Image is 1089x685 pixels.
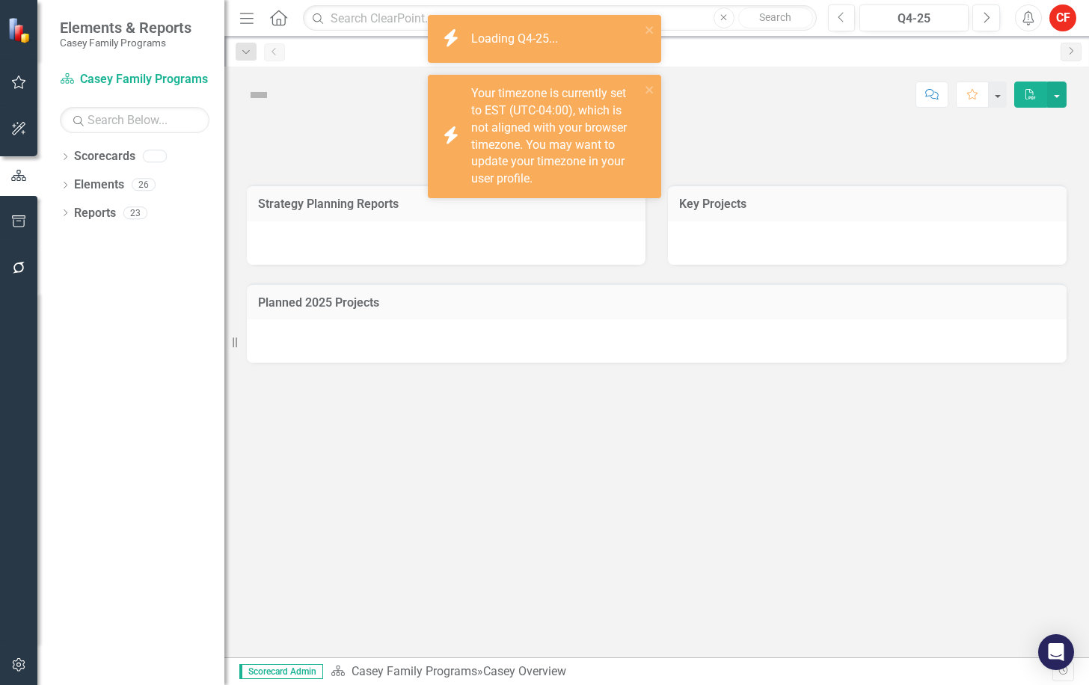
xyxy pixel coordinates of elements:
[123,206,147,219] div: 23
[74,205,116,222] a: Reports
[60,107,209,133] input: Search Below...
[483,664,566,678] div: Casey Overview
[258,296,1055,310] h3: Planned 2025 Projects
[645,21,655,38] button: close
[859,4,969,31] button: Q4-25
[132,179,156,191] div: 26
[74,176,124,194] a: Elements
[471,31,562,48] div: Loading Q4-25...
[759,11,791,23] span: Search
[258,197,634,211] h3: Strategy Planning Reports
[60,71,209,88] a: Casey Family Programs
[679,197,1055,211] h3: Key Projects
[865,10,963,28] div: Q4-25
[645,81,655,98] button: close
[331,663,1052,681] div: »
[60,19,191,37] span: Elements & Reports
[1038,634,1074,670] div: Open Intercom Messenger
[471,85,640,188] div: Your timezone is currently set to EST (UTC-04:00), which is not aligned with your browser timezon...
[303,5,816,31] input: Search ClearPoint...
[738,7,813,28] button: Search
[239,664,323,679] span: Scorecard Admin
[7,16,34,43] img: ClearPoint Strategy
[352,664,477,678] a: Casey Family Programs
[60,37,191,49] small: Casey Family Programs
[247,83,271,107] img: Not Defined
[74,148,135,165] a: Scorecards
[1049,4,1076,31] button: CF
